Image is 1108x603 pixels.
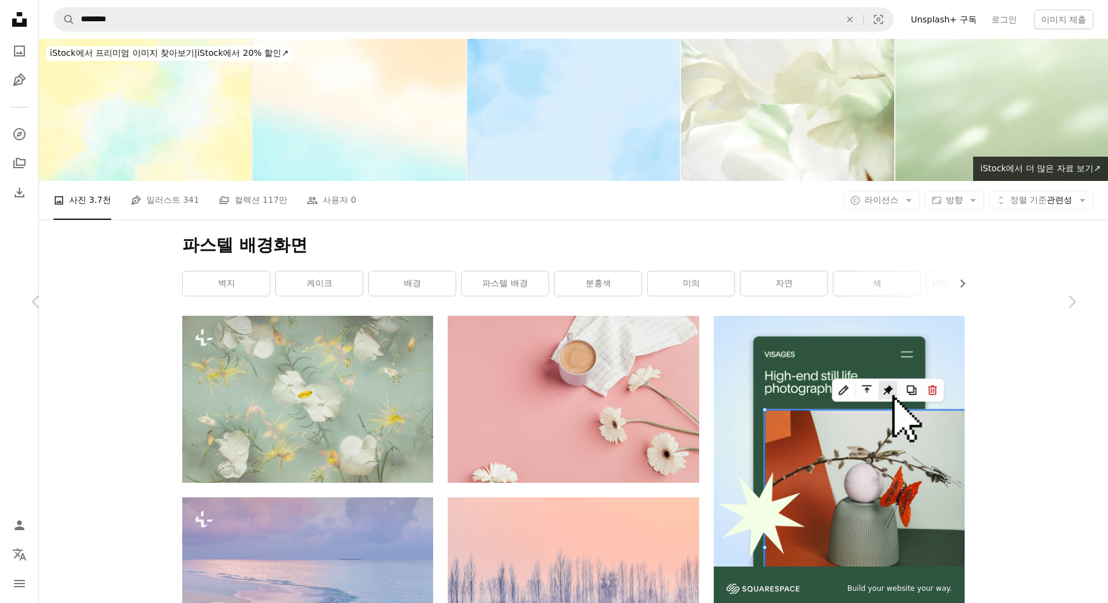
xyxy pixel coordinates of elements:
a: 일러스트 [7,68,32,92]
span: 방향 [946,195,963,205]
span: 341 [183,193,199,206]
a: 벽지 [183,271,270,296]
span: 관련성 [1010,194,1072,206]
img: 파란색 배경에 흰 꽃 한 다발 [182,316,433,483]
button: 목록을 오른쪽으로 스크롤 [951,271,965,296]
a: 다음 [1035,244,1108,360]
img: file-1723602894256-972c108553a7image [714,316,965,567]
img: gladiolus macro [681,39,894,181]
button: 삭제 [836,8,863,31]
a: 자연 [740,271,827,296]
img: 파스텔 블루의 수채화 배경 그림 [467,39,680,181]
a: 컬렉션 117만 [219,181,287,220]
button: 이미지 제출 [1034,10,1093,29]
button: 정렬 기준관련성 [989,191,1093,210]
span: iStock에서 더 많은 자료 보기 ↗ [980,163,1101,173]
form: 사이트 전체에서 이미지 찾기 [53,7,894,32]
span: iStock에서 20% 할인 ↗ [50,48,289,58]
a: 바탕 화면 배경 무늬 [926,271,1013,296]
button: 방향 [925,191,984,210]
a: 배경 [369,271,456,296]
span: 정렬 기준 [1010,195,1047,205]
a: 컬렉션 [7,151,32,175]
a: 사용자 0 [307,181,356,220]
a: 로그인 [984,10,1024,29]
a: 파스텔 배경 [462,271,549,296]
a: snowfield with dried trees [448,562,699,573]
a: 미의 [648,271,734,296]
a: 분홍색 [555,271,641,296]
a: 케이크 [276,271,363,296]
a: 사진 [7,39,32,63]
span: Build your website your way. [847,584,952,594]
a: 색 [833,271,920,296]
img: 녹색 배경 벽 그림자 빛 여름 sunight 오버레이 자연 방 시멘트 바닥 추상 흐림 muckup 효과 프리젠 테이션 제품 배경, 자연 벽지 템플릿 디스플레이 용 최소 플랫폼 [895,39,1108,181]
img: file-1606177908946-d1eed1cbe4f5image [727,584,799,594]
a: 파도가 해안으로 들어오는 해변의 모습 [182,562,433,573]
img: 푸른 하늘, 노란 파스텔, 빛, 추상, 배경, 조직, 자연, 여름, 풍경, 태양, 구름, 아름다움, 일몰, 오버레이, 그라데이션, 색, 일출, 모형, 장면, 벽지, 공상, 밝... [253,39,465,181]
button: 라이선스 [843,191,920,210]
a: 로그인 / 가입 [7,513,32,537]
button: 시각적 검색 [864,8,893,31]
a: 일러스트 341 [131,181,199,220]
a: 다운로드 내역 [7,180,32,205]
button: Unsplash 검색 [54,8,75,31]
a: Unsplash+ 구독 [903,10,983,29]
img: 추상, 수채화, 배경, 에서, 파스텔, 색상, 노란색, 아쿠아, 통하고 있는, 수채화 종이 [39,39,251,181]
a: 파란색 배경에 흰 꽃 한 다발 [182,393,433,404]
span: 라이선스 [864,195,898,205]
img: 흰 꽃 근처의 흰색 세라믹 머그잔 [448,316,699,483]
span: 0 [351,193,357,206]
a: iStock에서 프리미엄 이미지 찾아보기|iStock에서 20% 할인↗ [39,39,299,68]
a: 탐색 [7,122,32,146]
button: 메뉴 [7,571,32,596]
span: 117만 [262,193,287,206]
a: iStock에서 더 많은 자료 보기↗ [973,157,1108,181]
button: 언어 [7,542,32,567]
span: iStock에서 프리미엄 이미지 찾아보기 | [50,48,197,58]
a: 흰 꽃 근처의 흰색 세라믹 머그잔 [448,393,699,404]
h1: 파스텔 배경화면 [182,234,965,256]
